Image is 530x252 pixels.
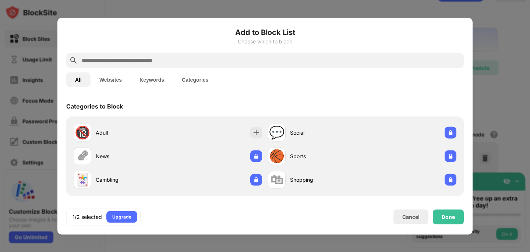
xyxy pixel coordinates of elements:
[69,56,78,65] img: search.svg
[290,176,362,184] div: Shopping
[73,213,102,220] div: 1/2 selected
[271,172,283,187] div: 🛍
[75,172,90,187] div: 🃏
[173,72,217,87] button: Categories
[269,149,285,164] div: 🏀
[442,214,455,220] div: Done
[402,214,420,220] div: Cancel
[75,125,90,140] div: 🔞
[131,72,173,87] button: Keywords
[66,102,123,110] div: Categories to Block
[96,129,168,136] div: Adult
[269,125,285,140] div: 💬
[91,72,131,87] button: Websites
[290,129,362,136] div: Social
[290,152,362,160] div: Sports
[96,152,168,160] div: News
[66,38,464,44] div: Choose which to block
[96,176,168,184] div: Gambling
[76,149,89,164] div: 🗞
[66,26,464,38] h6: Add to Block List
[66,72,91,87] button: All
[112,213,131,220] div: Upgrade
